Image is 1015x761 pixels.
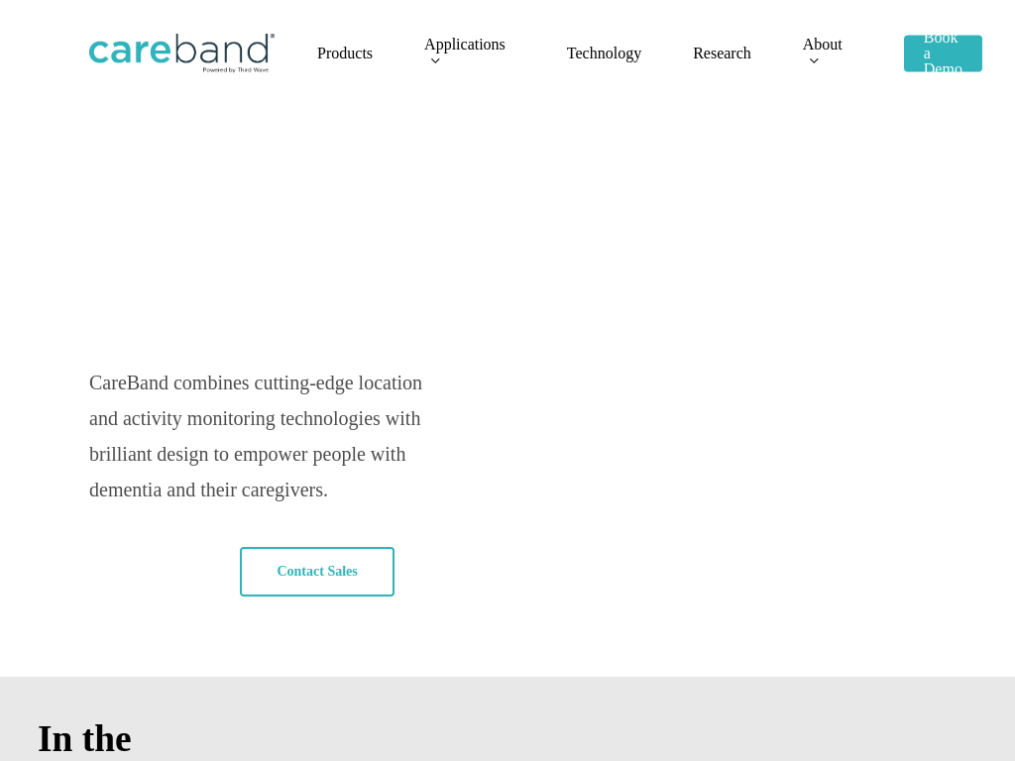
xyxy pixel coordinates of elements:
a: Contact Sales [240,547,394,597]
span: Technology [567,45,641,61]
span: About [803,36,843,53]
img: CareBand [89,34,275,73]
a: Technology [567,46,641,61]
a: Book a Demo [904,30,982,77]
a: Applications [424,37,515,69]
div: CareBand combines cutting-edge location and activity monitoring technologies with brilliant desig... [89,365,423,507]
span: Contact Sales [277,562,357,582]
span: Book a Demo [924,29,962,77]
a: Products [317,46,373,61]
span: Research [693,45,751,61]
span: Products [317,45,373,61]
a: Research [693,46,751,61]
a: About [803,37,852,69]
span: Applications [424,36,506,53]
